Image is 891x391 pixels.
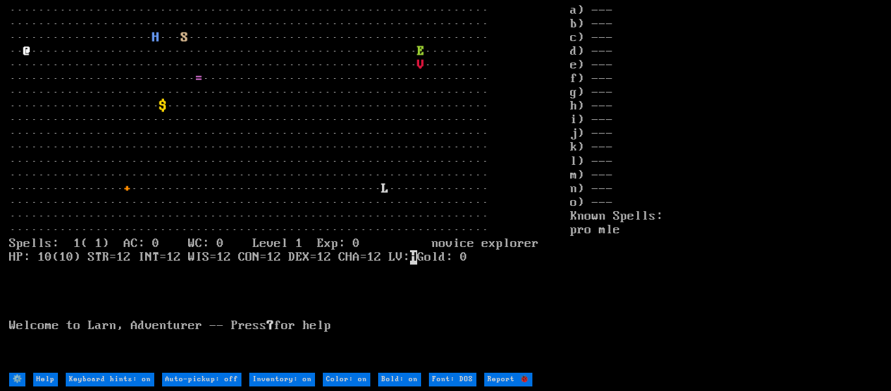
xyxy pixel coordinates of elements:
input: Font: DOS [429,373,476,386]
input: Inventory: on [249,373,315,386]
input: Bold: on [378,373,421,386]
font: $ [159,99,167,113]
font: S [181,31,188,45]
font: @ [23,44,31,59]
font: V [417,58,424,72]
font: E [417,44,424,59]
input: Auto-pickup: off [162,373,241,386]
font: = [195,72,202,86]
input: Help [33,373,58,386]
input: ⚙️ [9,373,25,386]
b: ? [267,319,274,333]
font: L [381,182,389,196]
larn: ··································································· ·····························... [9,4,570,371]
mark: H [410,250,417,265]
input: Keyboard hints: on [66,373,154,386]
stats: a) --- b) --- c) --- d) --- e) --- f) --- g) --- h) --- i) --- j) --- k) --- l) --- m) --- n) ---... [570,4,882,371]
input: Report 🐞 [484,373,532,386]
font: H [152,31,159,45]
input: Color: on [323,373,370,386]
font: + [124,182,131,196]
